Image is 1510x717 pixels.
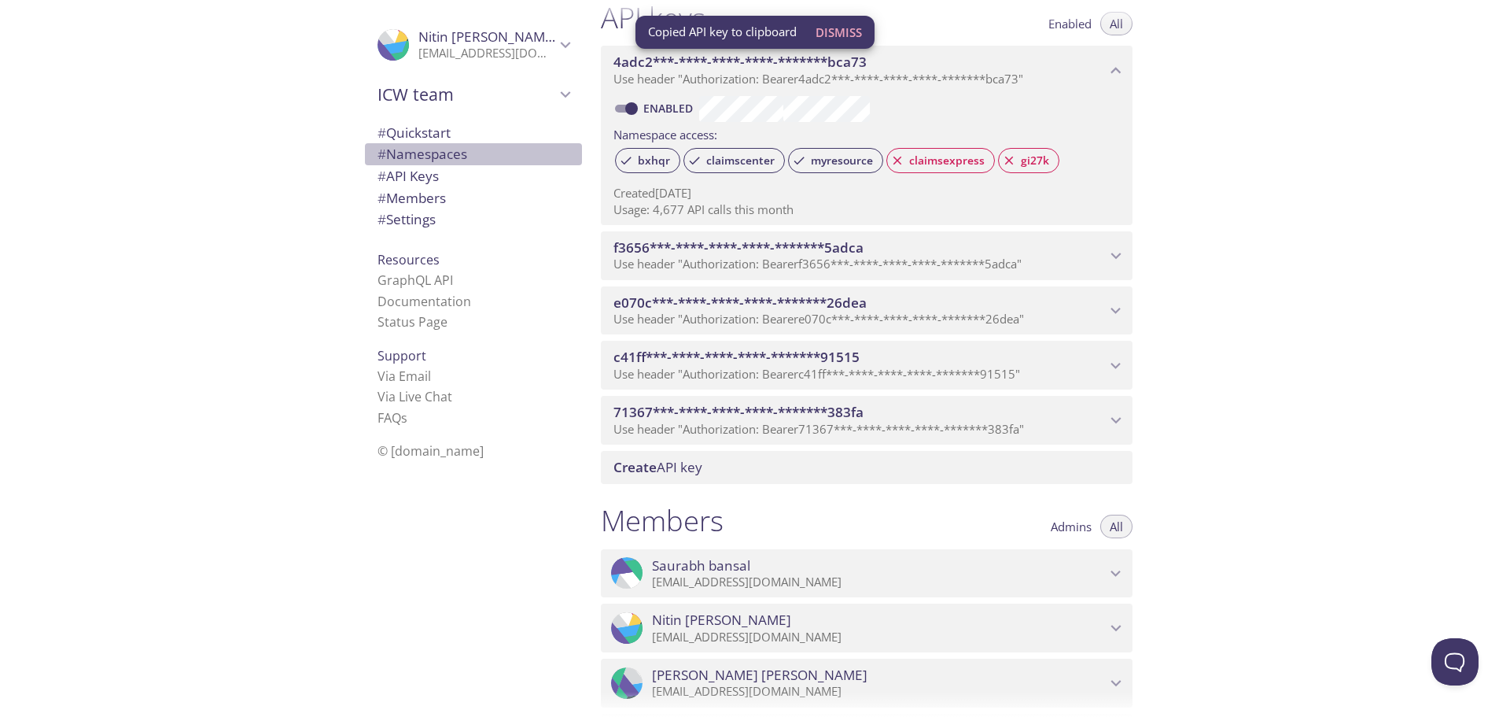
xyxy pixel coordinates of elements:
a: Documentation [377,293,471,310]
span: ICW team [377,83,555,105]
iframe: Help Scout Beacon - Open [1431,638,1479,686]
button: Admins [1041,515,1101,538]
div: Nitin Jindal [365,19,582,71]
a: Via Email [377,368,431,385]
div: Nitin Jindal [601,604,1132,652]
span: claimscenter [697,153,784,168]
p: [EMAIL_ADDRESS][DOMAIN_NAME] [652,630,1106,645]
div: claimscenter [683,148,785,173]
span: bxhqr [628,153,679,168]
p: [EMAIL_ADDRESS][DOMAIN_NAME] [418,46,555,61]
span: s [401,409,407,427]
button: Dismiss [809,17,868,47]
a: FAQ [377,409,407,427]
div: claimsexpress [886,148,995,173]
div: Ketki Limaye [601,659,1132,708]
button: All [1100,515,1132,538]
p: Usage: 4,677 API calls this month [613,201,1120,218]
span: Saurabh bansal [652,557,750,575]
div: Create API Key [601,451,1132,484]
span: gi27k [1011,153,1059,168]
span: # [377,210,386,228]
span: Nitin [PERSON_NAME] [652,612,791,629]
span: Create [613,458,657,476]
p: Created [DATE] [613,185,1120,201]
div: Saurabh bansal [601,549,1132,598]
span: Settings [377,210,436,228]
span: # [377,145,386,163]
span: Copied API key to clipboard [648,24,797,40]
label: Namespace access: [613,122,717,145]
div: myresource [788,148,883,173]
span: Quickstart [377,124,451,142]
div: ICW team [365,74,582,115]
span: Resources [377,251,440,268]
span: claimsexpress [900,153,994,168]
span: Nitin [PERSON_NAME] [418,28,558,46]
div: Namespaces [365,143,582,165]
h1: Members [601,503,724,538]
a: Via Live Chat [377,388,452,405]
span: Namespaces [377,145,467,163]
div: API Keys [365,165,582,187]
div: gi27k [998,148,1059,173]
span: [PERSON_NAME] [PERSON_NAME] [652,667,867,684]
div: Members [365,187,582,209]
span: © [DOMAIN_NAME] [377,442,484,460]
span: Support [377,347,426,364]
div: Team Settings [365,209,582,231]
span: myresource [801,153,882,168]
div: Quickstart [365,122,582,144]
a: Enabled [641,101,699,116]
span: Members [377,189,446,207]
p: [EMAIL_ADDRESS][DOMAIN_NAME] [652,684,1106,700]
a: Status Page [377,313,447,331]
a: GraphQL API [377,272,453,289]
span: Dismiss [816,22,862,43]
span: # [377,167,386,185]
span: API Keys [377,167,439,185]
span: # [377,189,386,207]
p: [EMAIL_ADDRESS][DOMAIN_NAME] [652,575,1106,590]
div: bxhqr [615,148,680,173]
span: API key [613,458,702,476]
span: # [377,124,386,142]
